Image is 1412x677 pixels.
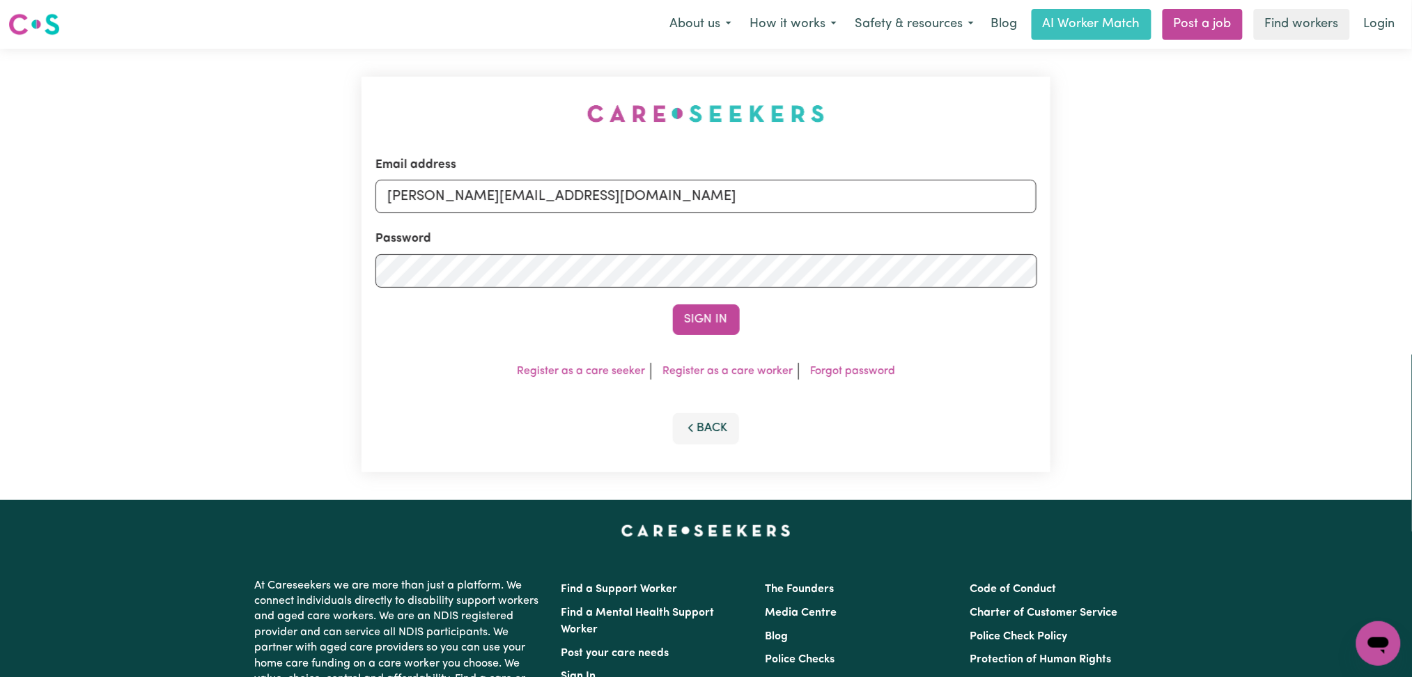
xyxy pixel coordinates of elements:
[1356,9,1404,40] a: Login
[740,10,846,39] button: How it works
[970,631,1067,642] a: Police Check Policy
[970,607,1117,618] a: Charter of Customer Service
[660,10,740,39] button: About us
[970,584,1056,595] a: Code of Conduct
[846,10,983,39] button: Safety & resources
[1254,9,1350,40] a: Find workers
[766,631,789,642] a: Blog
[375,156,456,174] label: Email address
[766,584,835,595] a: The Founders
[1356,621,1401,666] iframe: Button to launch messaging window
[375,230,431,248] label: Password
[1163,9,1243,40] a: Post a job
[766,654,835,665] a: Police Checks
[1032,9,1151,40] a: AI Worker Match
[810,366,895,377] a: Forgot password
[621,525,791,536] a: Careseekers home page
[8,8,60,40] a: Careseekers logo
[673,304,740,335] button: Sign In
[766,607,837,618] a: Media Centre
[561,607,715,635] a: Find a Mental Health Support Worker
[517,366,645,377] a: Register as a care seeker
[561,584,678,595] a: Find a Support Worker
[673,413,740,444] button: Back
[983,9,1026,40] a: Blog
[662,366,793,377] a: Register as a care worker
[8,12,60,37] img: Careseekers logo
[561,648,669,659] a: Post your care needs
[970,654,1111,665] a: Protection of Human Rights
[375,180,1037,213] input: Email address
